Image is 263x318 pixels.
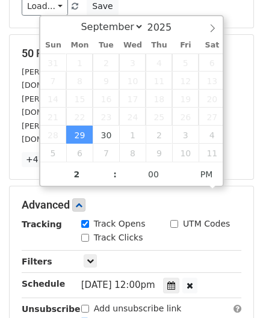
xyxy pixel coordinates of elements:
[93,90,119,108] span: September 16, 2025
[199,72,225,90] span: September 13, 2025
[172,54,199,72] span: September 5, 2025
[203,260,263,318] iframe: Chat Widget
[172,41,199,49] span: Fri
[22,121,219,144] small: [PERSON_NAME][EMAIL_ADDRESS][PERSON_NAME][DOMAIN_NAME]
[172,126,199,144] span: October 3, 2025
[22,94,219,117] small: [PERSON_NAME][EMAIL_ADDRESS][PERSON_NAME][DOMAIN_NAME]
[199,108,225,126] span: September 27, 2025
[190,162,223,186] span: Click to toggle
[94,218,146,230] label: Track Opens
[146,54,172,72] span: September 4, 2025
[119,72,146,90] span: September 10, 2025
[40,41,67,49] span: Sun
[199,126,225,144] span: October 4, 2025
[146,41,172,49] span: Thu
[93,54,119,72] span: September 2, 2025
[40,108,67,126] span: September 21, 2025
[93,144,119,162] span: October 7, 2025
[119,108,146,126] span: September 24, 2025
[119,41,146,49] span: Wed
[93,126,119,144] span: September 30, 2025
[146,90,172,108] span: September 18, 2025
[22,219,62,229] strong: Tracking
[40,72,67,90] span: September 7, 2025
[81,280,155,290] span: [DATE] 12:00pm
[22,67,219,90] small: [PERSON_NAME][EMAIL_ADDRESS][PERSON_NAME][DOMAIN_NAME]
[146,144,172,162] span: October 9, 2025
[66,108,93,126] span: September 22, 2025
[40,144,67,162] span: October 5, 2025
[40,162,114,186] input: Hour
[113,162,117,186] span: :
[199,144,225,162] span: October 11, 2025
[172,144,199,162] span: October 10, 2025
[22,304,81,314] strong: Unsubscribe
[199,90,225,108] span: September 20, 2025
[22,198,241,212] h5: Advanced
[22,152,72,167] a: +47 more
[199,54,225,72] span: September 6, 2025
[93,72,119,90] span: September 9, 2025
[144,22,187,33] input: Year
[40,54,67,72] span: August 31, 2025
[172,90,199,108] span: September 19, 2025
[172,108,199,126] span: September 26, 2025
[66,54,93,72] span: September 1, 2025
[40,126,67,144] span: September 28, 2025
[66,72,93,90] span: September 8, 2025
[146,72,172,90] span: September 11, 2025
[22,279,65,289] strong: Schedule
[117,162,190,186] input: Minute
[119,126,146,144] span: October 1, 2025
[183,218,230,230] label: UTM Codes
[146,108,172,126] span: September 25, 2025
[94,231,143,244] label: Track Clicks
[94,302,182,315] label: Add unsubscribe link
[40,90,67,108] span: September 14, 2025
[66,90,93,108] span: September 15, 2025
[146,126,172,144] span: October 2, 2025
[119,54,146,72] span: September 3, 2025
[22,47,241,60] h5: 50 Recipients
[119,90,146,108] span: September 17, 2025
[66,144,93,162] span: October 6, 2025
[22,257,52,266] strong: Filters
[93,41,119,49] span: Tue
[66,41,93,49] span: Mon
[66,126,93,144] span: September 29, 2025
[93,108,119,126] span: September 23, 2025
[119,144,146,162] span: October 8, 2025
[172,72,199,90] span: September 12, 2025
[199,41,225,49] span: Sat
